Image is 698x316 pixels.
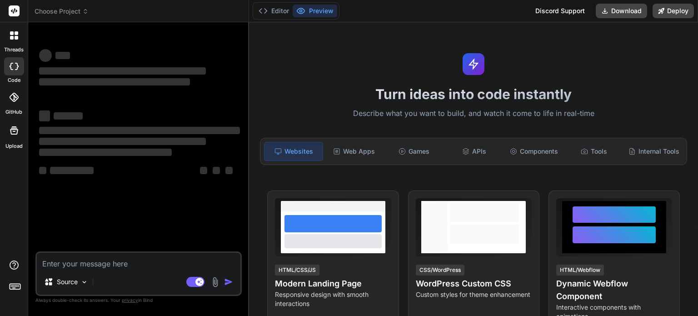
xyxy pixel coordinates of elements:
span: ‌ [39,78,190,85]
label: Upload [5,142,23,150]
div: HTML/CSS/JS [275,265,319,276]
p: Responsive design with smooth interactions [275,290,391,308]
span: ‌ [39,67,206,75]
span: ‌ [213,167,220,174]
p: Source [57,277,78,286]
button: Preview [293,5,337,17]
img: Pick Models [80,278,88,286]
div: Web Apps [325,142,383,161]
span: privacy [122,297,138,303]
div: Websites [264,142,323,161]
div: Components [505,142,563,161]
span: ‌ [50,167,94,174]
span: ‌ [39,167,46,174]
span: ‌ [54,112,83,120]
div: HTML/Webflow [556,265,604,276]
span: ‌ [39,49,52,62]
div: Tools [565,142,623,161]
label: threads [4,46,24,54]
span: ‌ [55,52,70,59]
span: ‌ [39,149,172,156]
p: Describe what you want to build, and watch it come to life in real-time [254,108,693,120]
span: ‌ [225,167,233,174]
span: ‌ [39,138,206,145]
h1: Turn ideas into code instantly [254,86,693,102]
label: GitHub [5,108,22,116]
div: CSS/WordPress [416,265,464,276]
h4: Dynamic Webflow Component [556,277,672,303]
div: Internal Tools [625,142,683,161]
p: Always double-check its answers. Your in Bind [35,296,242,305]
span: ‌ [39,127,240,134]
div: APIs [445,142,503,161]
span: Choose Project [35,7,89,16]
div: Games [385,142,443,161]
img: attachment [210,277,220,287]
p: Custom styles for theme enhancement [416,290,532,299]
button: Download [596,4,647,18]
h4: Modern Landing Page [275,277,391,290]
span: ‌ [39,110,50,121]
img: icon [224,277,233,286]
span: ‌ [200,167,207,174]
h4: WordPress Custom CSS [416,277,532,290]
div: Discord Support [530,4,590,18]
button: Deploy [653,4,694,18]
button: Editor [255,5,293,17]
label: code [8,76,20,84]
